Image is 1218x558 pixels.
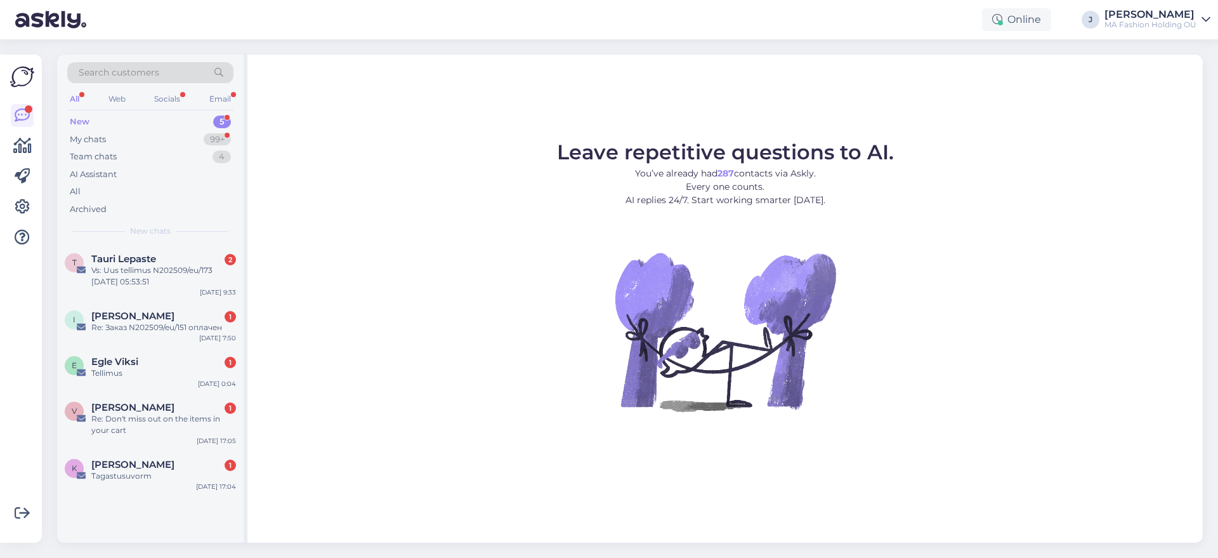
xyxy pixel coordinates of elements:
[91,470,236,482] div: Tagastusuvorm
[91,310,174,322] span: Irina lukiyanova
[225,402,236,414] div: 1
[70,168,117,181] div: AI Assistant
[70,116,89,128] div: New
[225,254,236,265] div: 2
[204,133,231,146] div: 99+
[70,185,81,198] div: All
[130,225,171,237] span: New chats
[72,258,77,267] span: T
[1104,20,1196,30] div: MA Fashion Holding OÜ
[70,150,117,163] div: Team chats
[196,482,236,491] div: [DATE] 17:04
[1104,10,1210,30] a: [PERSON_NAME]MA Fashion Holding OÜ
[72,463,77,473] span: K
[557,140,894,164] span: Leave repetitive questions to AI.
[91,413,236,436] div: Re: Don't miss out on the items in your cart
[91,356,138,368] span: Egle Viksi
[91,459,174,470] span: Kristi Velbaum
[91,253,156,265] span: Tauri Lepaste
[611,217,839,446] img: No Chat active
[91,265,236,288] div: Vs: Uus tellimus N202509/eu/173 [DATE] 05:53:51
[79,66,159,79] span: Search customers
[982,8,1051,31] div: Online
[199,333,236,343] div: [DATE] 7:50
[70,133,106,146] div: My chats
[10,65,34,89] img: Askly Logo
[197,436,236,446] div: [DATE] 17:05
[200,288,236,297] div: [DATE] 9:33
[91,368,236,379] div: Tellimus
[152,91,183,107] div: Socials
[198,379,236,389] div: [DATE] 0:04
[91,402,174,413] span: Violeta Zhecheva
[717,168,734,179] b: 287
[225,460,236,471] div: 1
[213,116,231,128] div: 5
[207,91,233,107] div: Email
[213,150,231,163] div: 4
[91,322,236,333] div: Re: Заказ N202509/eu/151 оплачен
[225,357,236,368] div: 1
[70,203,107,216] div: Archived
[557,167,894,207] p: You’ve already had contacts via Askly. Every one counts. AI replies 24/7. Start working smarter [...
[1082,11,1099,29] div: J
[72,406,77,416] span: V
[72,361,77,370] span: E
[1104,10,1196,20] div: [PERSON_NAME]
[73,315,75,324] span: I
[67,91,82,107] div: All
[106,91,128,107] div: Web
[225,311,236,322] div: 1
